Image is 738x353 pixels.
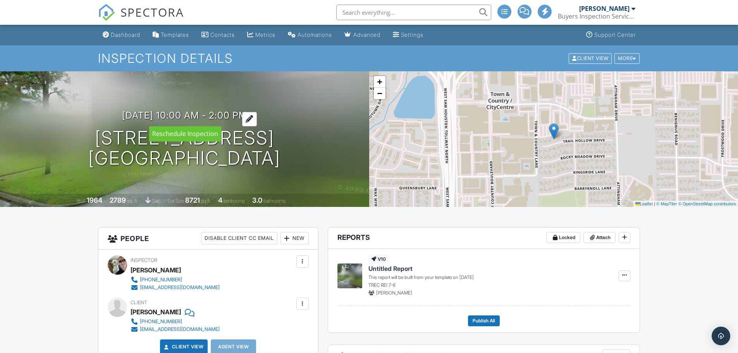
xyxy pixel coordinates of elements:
[656,201,677,206] a: © MapTiler
[131,276,220,284] a: [PHONE_NUMBER]
[594,31,636,38] div: Support Center
[131,325,220,333] a: [EMAIL_ADDRESS][DOMAIN_NAME]
[374,88,385,99] a: Zoom out
[131,257,157,263] span: Inspector
[131,300,147,305] span: Client
[98,52,640,65] h1: Inspection Details
[122,110,247,121] h3: [DATE] 10:00 am - 2:00 pm
[218,196,222,204] div: 4
[298,31,332,38] div: Automations
[285,28,335,42] a: Automations (Advanced)
[579,5,630,12] div: [PERSON_NAME]
[88,128,280,169] h1: [STREET_ADDRESS] [GEOGRAPHIC_DATA]
[341,28,384,42] a: Advanced
[111,31,140,38] div: Dashboard
[353,31,380,38] div: Advanced
[401,31,423,38] div: Settings
[131,306,181,318] div: [PERSON_NAME]
[201,198,211,204] span: sq.ft.
[654,201,655,206] span: |
[110,196,126,204] div: 2789
[152,198,160,204] span: slab
[390,28,427,42] a: Settings
[87,196,102,204] div: 1964
[263,198,286,204] span: bathrooms
[161,31,189,38] div: Templates
[635,201,653,206] a: Leaflet
[377,77,382,86] span: +
[100,28,143,42] a: Dashboard
[150,28,192,42] a: Templates
[185,196,200,204] div: 8721
[712,327,730,345] div: Open Intercom Messenger
[377,88,382,98] span: −
[549,123,559,139] img: Marker
[210,31,235,38] div: Contacts
[280,232,309,245] div: New
[558,12,635,20] div: Buyers Inspection Services
[98,227,318,250] h3: People
[255,31,275,38] div: Metrics
[131,264,181,276] div: [PERSON_NAME]
[77,198,86,204] span: Built
[131,284,220,291] a: [EMAIL_ADDRESS][DOMAIN_NAME]
[140,319,182,325] div: [PHONE_NUMBER]
[140,326,220,332] div: [EMAIL_ADDRESS][DOMAIN_NAME]
[127,198,138,204] span: sq. ft.
[244,28,279,42] a: Metrics
[583,28,639,42] a: Support Center
[374,76,385,88] a: Zoom in
[163,343,204,351] a: Client View
[678,201,736,206] a: © OpenStreetMap contributors
[336,5,491,20] input: Search everything...
[252,196,262,204] div: 3.0
[98,10,184,27] a: SPECTORA
[168,198,184,204] span: Lot Size
[140,277,182,283] div: [PHONE_NUMBER]
[140,284,220,291] div: [EMAIL_ADDRESS][DOMAIN_NAME]
[198,28,238,42] a: Contacts
[98,4,115,21] img: The Best Home Inspection Software - Spectora
[224,198,245,204] span: bedrooms
[131,318,220,325] a: [PHONE_NUMBER]
[568,55,614,61] a: Client View
[569,53,612,64] div: Client View
[201,232,277,245] div: Disable Client CC Email
[614,53,640,64] div: More
[120,4,184,20] span: SPECTORA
